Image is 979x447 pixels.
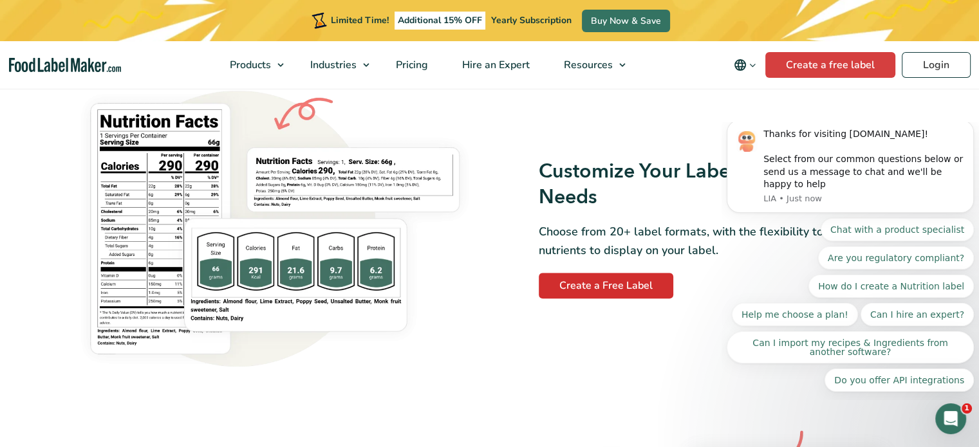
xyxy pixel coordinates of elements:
a: Pricing [379,41,442,89]
button: Change language [725,52,765,78]
div: Thanks for visiting [DOMAIN_NAME]! Select from our common questions below or send us a message to... [42,6,243,69]
button: Quick reply: How do I create a Nutrition label [87,152,252,176]
a: Food Label Maker homepage [9,58,121,73]
button: Quick reply: Can I import my recipes & Ingredients from another software? [5,209,252,241]
p: Message from LIA, sent Just now [42,71,243,82]
button: Quick reply: Chat with a product specialist [99,96,252,119]
span: Resources [560,58,614,72]
div: Message content [42,6,243,69]
h3: Customize Your Label To Fit Your Market Needs [539,159,911,210]
iframe: Intercom live chat [935,403,966,434]
span: Pricing [392,58,429,72]
a: Login [902,52,971,78]
button: Quick reply: Help me choose a plan! [10,181,136,204]
a: Buy Now & Save [582,10,670,32]
span: Products [226,58,272,72]
button: Quick reply: Are you regulatory compliant? [97,124,252,147]
span: Hire an Expert [458,58,531,72]
span: Additional 15% OFF [395,12,485,30]
iframe: Intercom notifications message [722,122,979,399]
a: Hire an Expert [445,41,544,89]
span: 1 [962,403,972,414]
button: Quick reply: Do you offer API integrations [103,246,252,269]
a: Create a free label [765,52,895,78]
button: Quick reply: Can I hire an expert? [139,181,252,204]
p: Choose from 20+ label formats, with the flexibility to choose which nutrients to display on your ... [539,223,911,260]
img: Profile image for LIA [15,9,35,30]
span: Industries [306,58,358,72]
a: Resources [547,41,632,89]
div: Quick reply options [5,96,252,269]
a: Create a Free Label [539,273,673,298]
span: Limited Time! [331,14,389,26]
a: Industries [294,41,376,89]
span: Yearly Subscription [491,14,572,26]
a: Products [213,41,290,89]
